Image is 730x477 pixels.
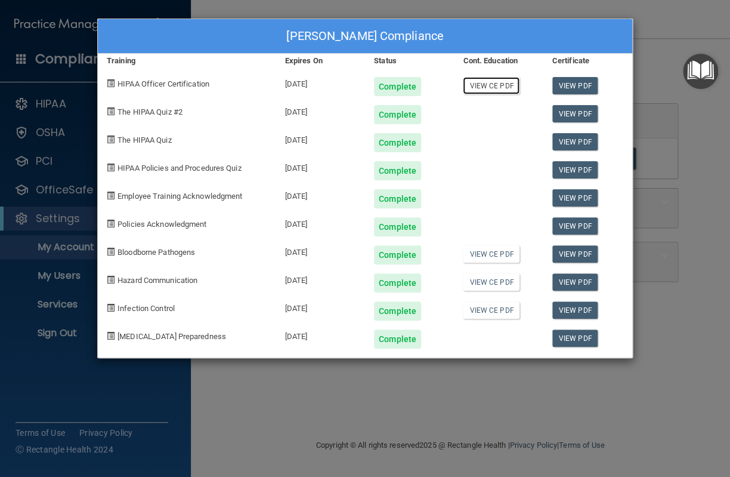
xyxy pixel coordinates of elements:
[670,395,716,440] iframe: Drift Widget Chat Controller
[117,79,209,88] span: HIPAA Officer Certification
[276,293,365,321] div: [DATE]
[276,124,365,152] div: [DATE]
[117,107,182,116] span: The HIPAA Quiz #2
[543,54,632,68] div: Certificate
[374,245,421,264] div: Complete
[117,220,206,229] span: Policies Acknowledgment
[552,273,598,291] a: View PDF
[276,236,365,264] div: [DATE]
[276,68,365,96] div: [DATE]
[365,54,454,68] div: Status
[463,301,519,319] a: View CE PDF
[454,54,543,68] div: Cont. Education
[374,189,421,208] div: Complete
[552,161,598,179] a: View PDF
[276,152,365,180] div: [DATE]
[552,217,598,235] a: View PDF
[552,105,598,122] a: View PDF
[374,133,421,152] div: Complete
[374,301,421,321] div: Complete
[374,105,421,124] div: Complete
[552,77,598,94] a: View PDF
[552,301,598,319] a: View PDF
[463,245,519,263] a: View CE PDF
[117,192,242,201] span: Employee Training Acknowledgment
[117,248,195,257] span: Bloodborne Pathogens
[374,77,421,96] div: Complete
[374,273,421,293] div: Complete
[374,330,421,349] div: Complete
[276,54,365,68] div: Expires On
[276,180,365,208] div: [DATE]
[98,54,276,68] div: Training
[117,276,197,285] span: Hazard Communication
[683,54,718,89] button: Open Resource Center
[117,332,226,341] span: [MEDICAL_DATA] Preparedness
[117,136,171,144] span: The HIPAA Quiz
[552,189,598,207] a: View PDF
[463,77,519,94] a: View CE PDF
[552,330,598,347] a: View PDF
[276,321,365,349] div: [DATE]
[98,19,632,54] div: [PERSON_NAME] Compliance
[276,96,365,124] div: [DATE]
[552,133,598,150] a: View PDF
[117,304,175,313] span: Infection Control
[374,217,421,236] div: Complete
[374,161,421,180] div: Complete
[552,245,598,263] a: View PDF
[117,164,241,173] span: HIPAA Policies and Procedures Quiz
[276,264,365,293] div: [DATE]
[276,208,365,236] div: [DATE]
[463,273,519,291] a: View CE PDF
